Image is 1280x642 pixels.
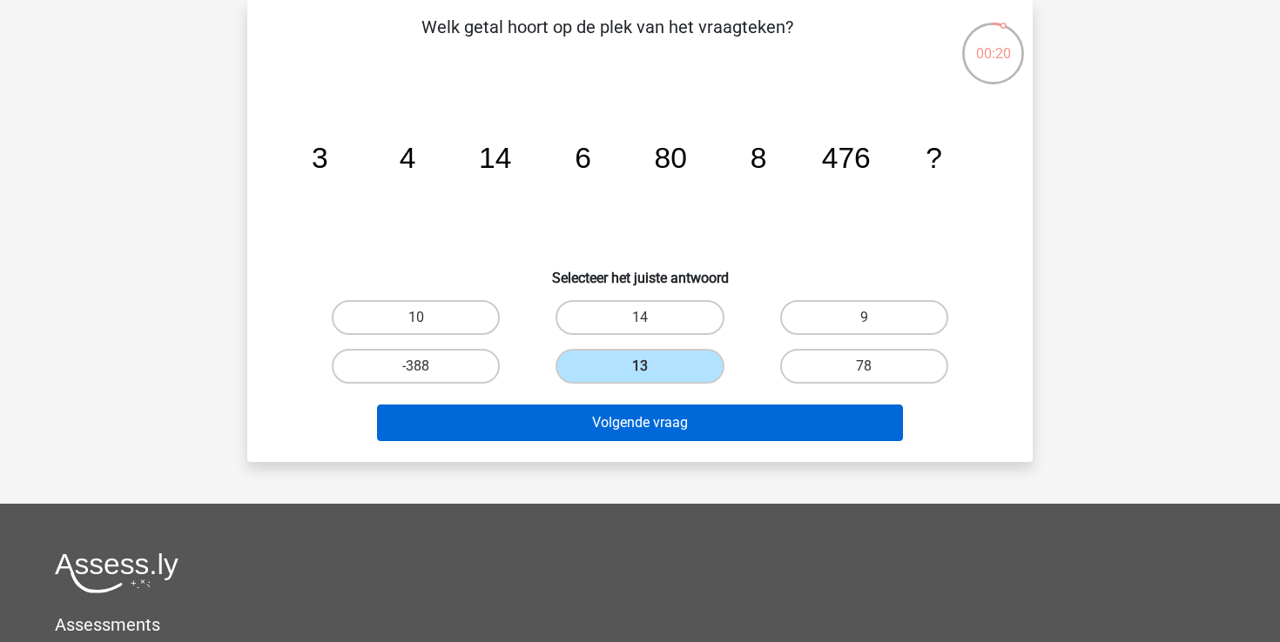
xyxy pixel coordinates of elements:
label: 13 [556,349,724,384]
h5: Assessments [55,614,1225,635]
tspan: 14 [479,142,511,174]
tspan: 8 [751,142,767,174]
h6: Selecteer het juiste antwoord [275,256,1005,286]
label: -388 [332,349,500,384]
tspan: 3 [312,142,328,174]
label: 9 [780,300,948,335]
div: 00:20 [960,21,1026,64]
tspan: 80 [655,142,687,174]
label: 10 [332,300,500,335]
tspan: 4 [400,142,416,174]
label: 78 [780,349,948,384]
button: Volgende vraag [377,405,904,441]
tspan: ? [926,142,942,174]
tspan: 476 [822,142,871,174]
label: 14 [556,300,724,335]
p: Welk getal hoort op de plek van het vraagteken? [275,14,940,66]
tspan: 6 [575,142,591,174]
img: Assessly logo [55,552,179,593]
